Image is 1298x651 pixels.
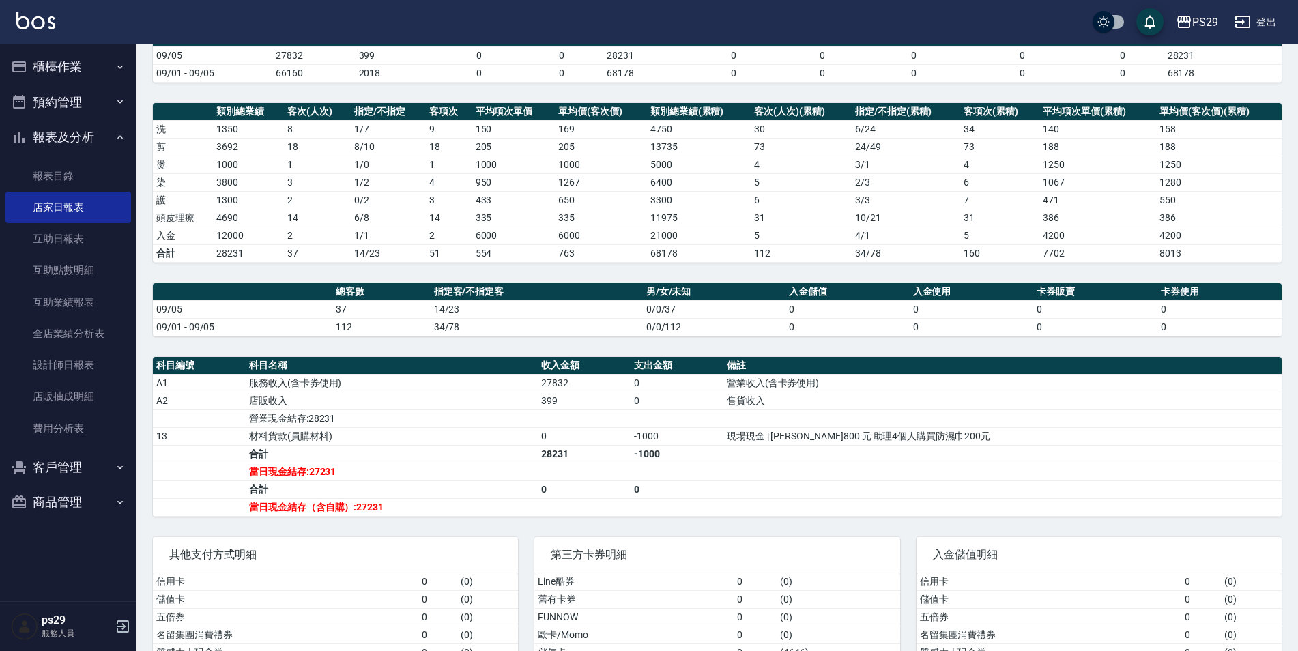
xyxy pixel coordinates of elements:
[647,209,751,227] td: 11975
[11,613,38,640] img: Person
[960,138,1039,156] td: 73
[723,427,1282,445] td: 現場現金 | [PERSON_NAME]800 元 助理4個人購買防濕巾200元
[1039,227,1156,244] td: 4200
[777,626,900,643] td: ( 0 )
[5,318,131,349] a: 全店業績分析表
[960,120,1039,138] td: 34
[534,626,734,643] td: 歐卡/Momo
[631,445,723,463] td: -1000
[5,192,131,223] a: 店家日報表
[213,209,284,227] td: 4690
[213,191,284,209] td: 1300
[246,445,538,463] td: 合計
[538,445,631,463] td: 28231
[852,209,960,227] td: 10 / 21
[960,227,1039,244] td: 5
[153,103,1282,263] table: a dense table
[418,626,457,643] td: 0
[555,173,647,191] td: 1267
[852,120,960,138] td: 6 / 24
[1170,8,1224,36] button: PS29
[751,191,851,209] td: 6
[647,227,751,244] td: 21000
[1156,156,1282,173] td: 1250
[631,480,723,498] td: 0
[457,626,518,643] td: ( 0 )
[538,357,631,375] th: 收入金額
[284,244,351,262] td: 37
[631,357,723,375] th: 支出金額
[246,480,538,498] td: 合計
[852,191,960,209] td: 3 / 3
[1039,173,1156,191] td: 1067
[457,590,518,608] td: ( 0 )
[1156,120,1282,138] td: 158
[351,120,426,138] td: 1 / 7
[246,463,538,480] td: 當日現金結存:27231
[426,120,472,138] td: 9
[457,608,518,626] td: ( 0 )
[438,64,521,82] td: 0
[538,427,631,445] td: 0
[1156,173,1282,191] td: 1280
[1192,14,1218,31] div: PS29
[153,392,246,409] td: A2
[284,191,351,209] td: 2
[5,255,131,286] a: 互助點數明細
[246,409,538,427] td: 營業現金結存:28231
[555,138,647,156] td: 205
[213,244,284,262] td: 28231
[1136,8,1164,35] button: save
[751,173,851,191] td: 5
[332,283,430,301] th: 總客數
[781,46,863,64] td: 0
[933,548,1265,562] span: 入金儲值明細
[555,227,647,244] td: 6000
[960,209,1039,227] td: 31
[213,138,284,156] td: 3692
[351,173,426,191] td: 1 / 2
[1081,64,1164,82] td: 0
[426,244,472,262] td: 51
[555,156,647,173] td: 1000
[5,223,131,255] a: 互助日報表
[1156,103,1282,121] th: 單均價(客次價)(累積)
[1157,283,1282,301] th: 卡券使用
[16,12,55,29] img: Logo
[647,156,751,173] td: 5000
[472,227,556,244] td: 6000
[538,480,631,498] td: 0
[1039,244,1156,262] td: 7702
[917,590,1182,608] td: 儲值卡
[1033,283,1157,301] th: 卡券販賣
[1156,209,1282,227] td: 386
[910,318,1034,336] td: 0
[734,590,777,608] td: 0
[863,64,964,82] td: 0
[647,138,751,156] td: 13735
[5,349,131,381] a: 設計師日報表
[284,209,351,227] td: 14
[351,227,426,244] td: 1 / 1
[1156,191,1282,209] td: 550
[631,374,723,392] td: 0
[153,300,332,318] td: 09/05
[1156,138,1282,156] td: 188
[603,46,686,64] td: 28231
[555,103,647,121] th: 單均價(客次價)
[42,613,111,627] h5: ps29
[5,49,131,85] button: 櫃檯作業
[852,244,960,262] td: 34/78
[1221,590,1282,608] td: ( 0 )
[1164,46,1282,64] td: 28231
[351,138,426,156] td: 8 / 10
[457,573,518,591] td: ( 0 )
[538,374,631,392] td: 27832
[153,15,1282,83] table: a dense table
[284,173,351,191] td: 3
[555,244,647,262] td: 763
[960,103,1039,121] th: 客項次(累積)
[603,64,686,82] td: 68178
[647,244,751,262] td: 68178
[1039,156,1156,173] td: 1250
